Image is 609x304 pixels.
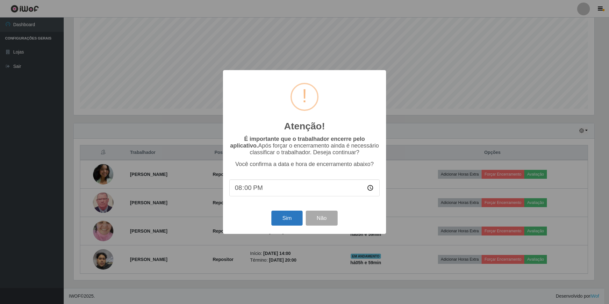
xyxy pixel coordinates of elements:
p: Você confirma a data e hora de encerramento abaixo? [229,161,380,168]
p: Após forçar o encerramento ainda é necessário classificar o trabalhador. Deseja continuar? [229,136,380,156]
h2: Atenção! [284,120,325,132]
button: Não [306,211,337,226]
button: Sim [271,211,302,226]
b: É importante que o trabalhador encerre pelo aplicativo. [230,136,365,149]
